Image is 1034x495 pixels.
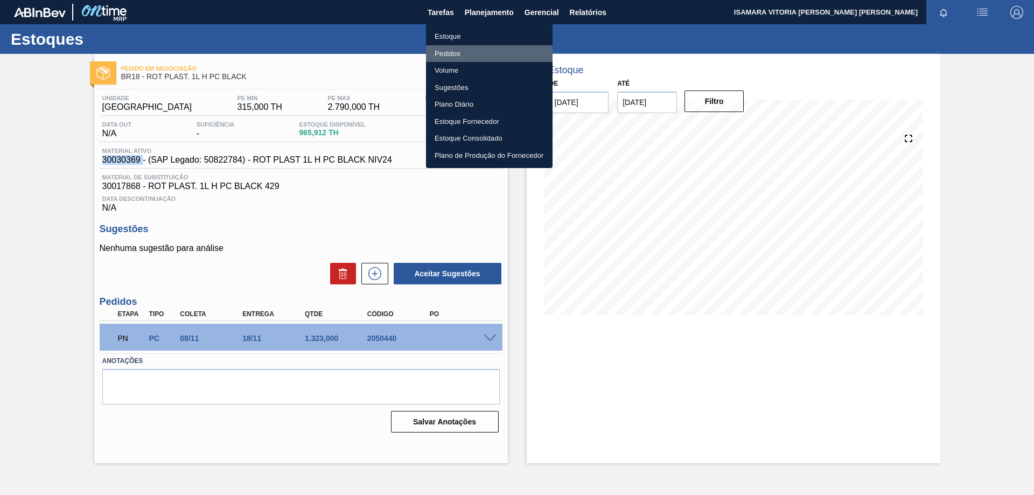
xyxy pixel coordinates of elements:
a: Estoque Consolidado [426,130,553,147]
a: Plano de Produção do Fornecedor [426,147,553,164]
a: Sugestões [426,79,553,96]
a: Plano Diário [426,96,553,113]
a: Volume [426,62,553,79]
a: Estoque Fornecedor [426,113,553,130]
a: Estoque [426,28,553,45]
a: Pedidos [426,45,553,62]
